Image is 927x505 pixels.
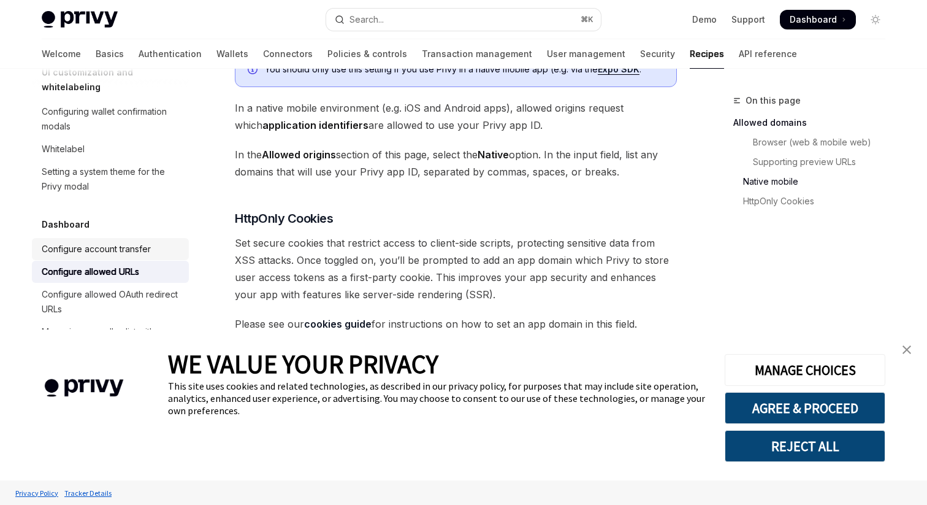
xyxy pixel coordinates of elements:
[739,39,797,69] a: API reference
[42,104,181,134] div: Configuring wallet confirmation modals
[42,39,81,69] a: Welcome
[265,63,664,75] span: You should only use this setting if you use Privy in a native mobile app (e.g. via the .
[731,13,765,26] a: Support
[42,142,85,156] div: Whitelabel
[304,318,372,331] a: cookies guide
[42,325,181,354] div: Managing your allowlist with Airtable
[42,217,90,232] h5: Dashboard
[547,39,625,69] a: User management
[902,345,911,354] img: close banner
[32,101,189,137] a: Configuring wallet confirmation modals
[235,146,677,180] span: In the section of this page, select the option. In the input field, list any domains that will us...
[262,148,336,161] strong: Allowed origins
[640,39,675,69] a: Security
[32,238,189,260] a: Configure account transfer
[18,361,150,415] img: company logo
[235,99,677,134] span: In a native mobile environment (e.g. iOS and Android apps), allowed origins request which are all...
[733,152,895,172] a: Supporting preview URLs
[32,283,189,320] a: Configure allowed OAuth redirect URLs
[139,39,202,69] a: Authentication
[598,64,639,75] a: Expo SDK
[42,242,151,256] div: Configure account transfer
[349,12,384,27] div: Search...
[262,119,368,131] strong: application identifiers
[96,39,124,69] a: Basics
[235,210,333,227] span: HttpOnly Cookies
[326,9,601,31] button: Open search
[32,321,189,358] a: Managing your allowlist with Airtable
[733,191,895,211] a: HttpOnly Cookies
[235,315,677,333] span: Please see our for instructions on how to set an app domain in this field.
[61,482,115,504] a: Tracker Details
[327,39,407,69] a: Policies & controls
[895,337,919,362] a: close banner
[248,64,260,77] svg: Info
[780,10,856,29] a: Dashboard
[42,264,139,279] div: Configure allowed URLs
[692,13,717,26] a: Demo
[263,39,313,69] a: Connectors
[866,10,885,29] button: Toggle dark mode
[42,164,181,194] div: Setting a system theme for the Privy modal
[746,93,801,108] span: On this page
[216,39,248,69] a: Wallets
[790,13,837,26] span: Dashboard
[42,11,118,28] img: light logo
[581,15,593,25] span: ⌘ K
[12,482,61,504] a: Privacy Policy
[733,113,895,133] a: Allowed domains
[32,261,189,283] a: Configure allowed URLs
[733,172,895,191] a: Native mobile
[725,392,885,424] button: AGREE & PROCEED
[32,161,189,198] a: Setting a system theme for the Privy modal
[733,133,895,152] a: Browser (web & mobile web)
[168,380,706,417] div: This site uses cookies and related technologies, as described in our privacy policy, for purposes...
[168,348,438,380] span: WE VALUE YOUR PRIVACY
[422,39,532,69] a: Transaction management
[42,287,181,317] div: Configure allowed OAuth redirect URLs
[32,138,189,160] a: Whitelabel
[725,354,885,386] button: MANAGE CHOICES
[690,39,724,69] a: Recipes
[478,148,509,161] strong: Native
[235,234,677,303] span: Set secure cookies that restrict access to client-side scripts, protecting sensitive data from XS...
[725,430,885,462] button: REJECT ALL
